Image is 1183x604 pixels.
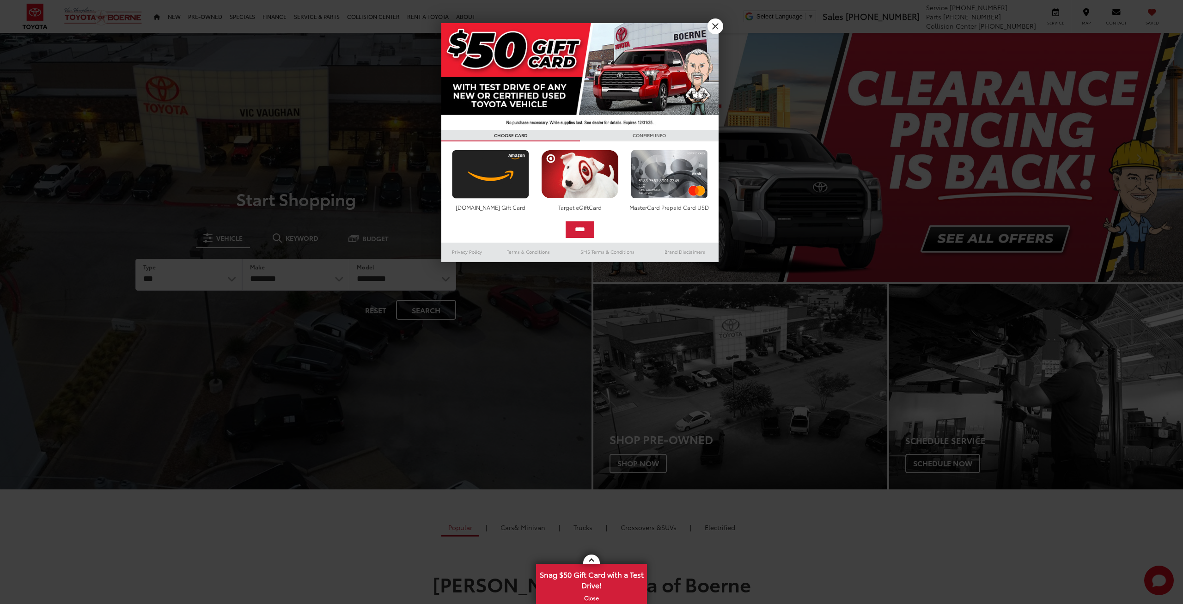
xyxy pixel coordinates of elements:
img: amazoncard.png [450,150,531,199]
a: Privacy Policy [441,246,493,257]
a: SMS Terms & Conditions [564,246,651,257]
span: Snag $50 Gift Card with a Test Drive! [537,565,646,593]
h3: CHOOSE CARD [441,130,580,141]
img: mastercard.png [628,150,710,199]
a: Brand Disclaimers [651,246,719,257]
a: Terms & Conditions [493,246,564,257]
h3: CONFIRM INFO [580,130,719,141]
img: targetcard.png [539,150,621,199]
img: 42635_top_851395.jpg [441,23,719,130]
div: Target eGiftCard [539,203,621,211]
div: MasterCard Prepaid Card USD [628,203,710,211]
div: [DOMAIN_NAME] Gift Card [450,203,531,211]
